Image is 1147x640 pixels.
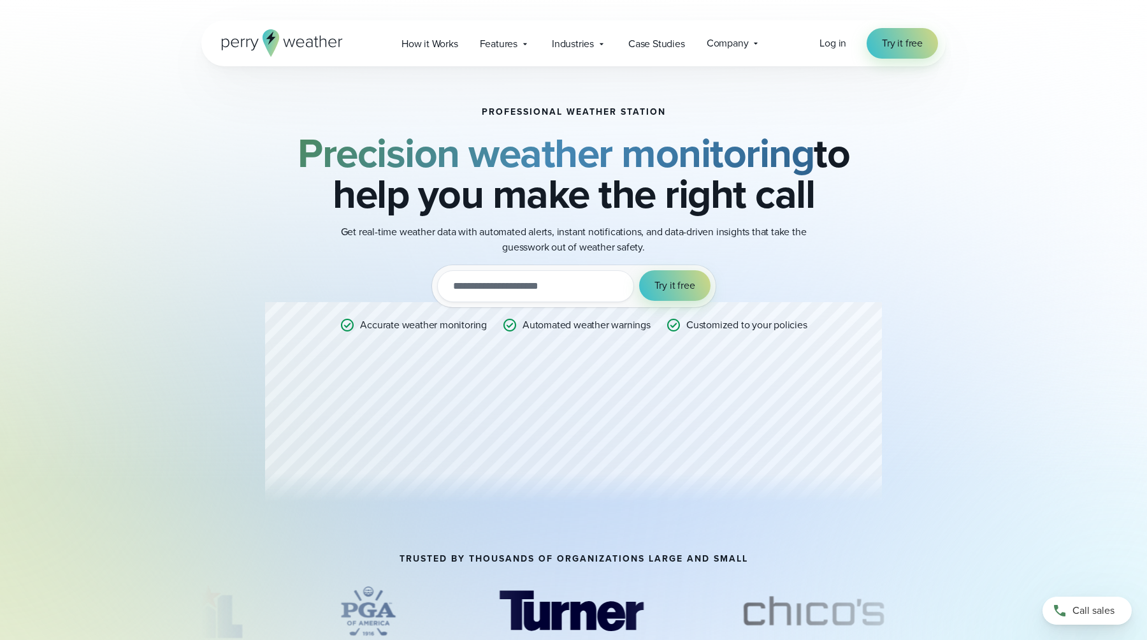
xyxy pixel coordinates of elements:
[319,224,828,255] p: Get real-time weather data with automated alerts, instant notifications, and data-driven insights...
[867,28,938,59] a: Try it free
[298,123,814,183] strong: Precision weather monitoring
[1072,603,1115,618] span: Call sales
[480,36,517,52] span: Features
[819,36,846,50] span: Log in
[360,317,487,333] p: Accurate weather monitoring
[401,36,458,52] span: How it Works
[654,278,695,293] span: Try it free
[707,36,749,51] span: Company
[523,317,651,333] p: Automated weather warnings
[1042,597,1132,625] a: Call sales
[819,36,846,51] a: Log in
[482,107,666,117] h1: Professional Weather Station
[391,31,469,57] a: How it Works
[400,554,748,564] h2: TRUSTED BY THOUSANDS OF ORGANIZATIONS LARGE AND SMALL
[265,133,882,214] h2: to help you make the right call
[628,36,685,52] span: Case Studies
[882,36,923,51] span: Try it free
[686,317,807,333] p: Customized to your policies
[552,36,594,52] span: Industries
[639,270,711,301] button: Try it free
[617,31,696,57] a: Case Studies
